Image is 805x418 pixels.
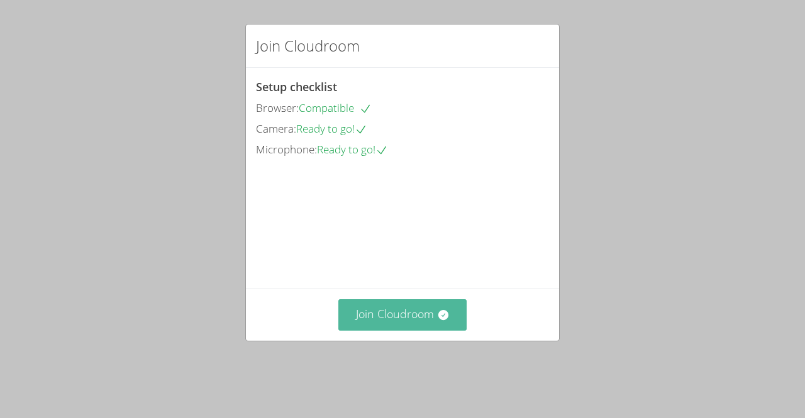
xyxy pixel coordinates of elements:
h2: Join Cloudroom [256,35,360,57]
span: Ready to go! [296,121,367,136]
span: Camera: [256,121,296,136]
button: Join Cloudroom [338,299,467,330]
span: Ready to go! [317,142,388,157]
span: Setup checklist [256,79,337,94]
span: Compatible [299,101,372,115]
span: Microphone: [256,142,317,157]
span: Browser: [256,101,299,115]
